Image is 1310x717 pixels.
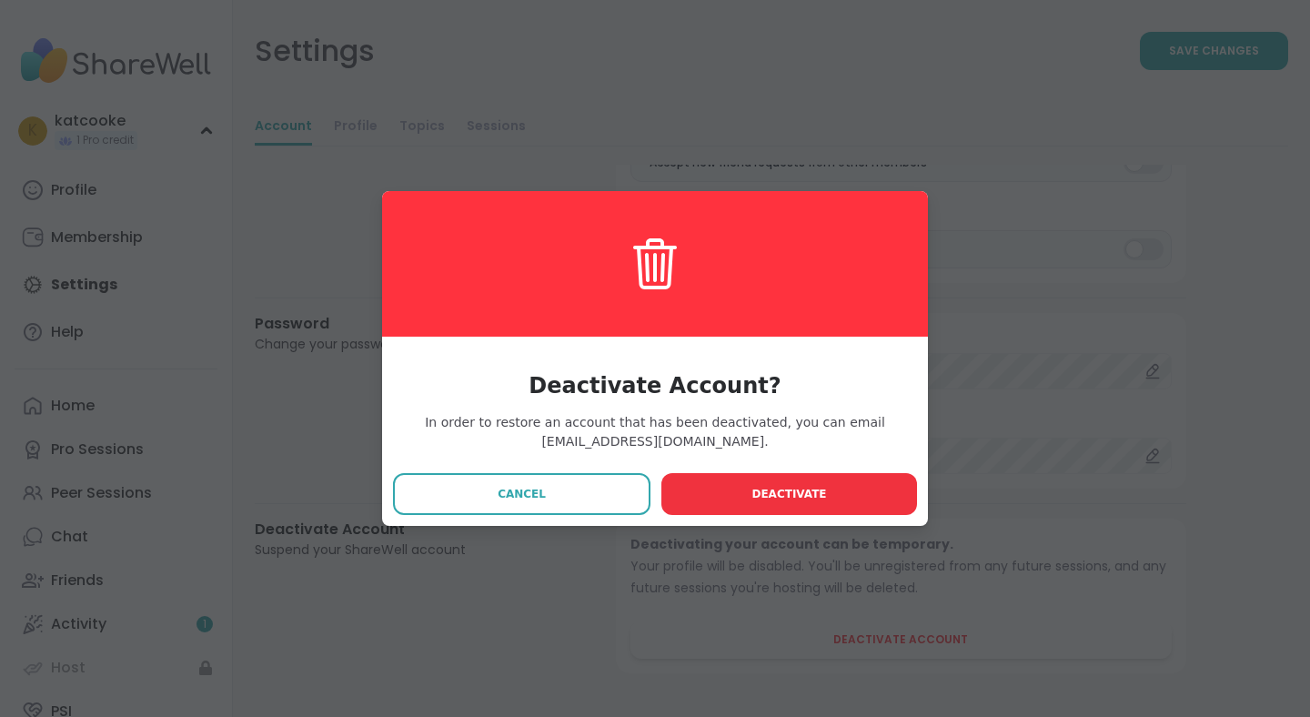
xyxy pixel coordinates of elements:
button: Cancel [393,473,650,515]
span: Cancel [498,486,546,502]
h3: Deactivate Account? [393,369,917,402]
span: In order to restore an account that has been deactivated, you can email [EMAIL_ADDRESS][DOMAIN_NA... [393,413,917,451]
span: Deactivate [751,486,826,502]
button: Deactivate [661,473,917,515]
